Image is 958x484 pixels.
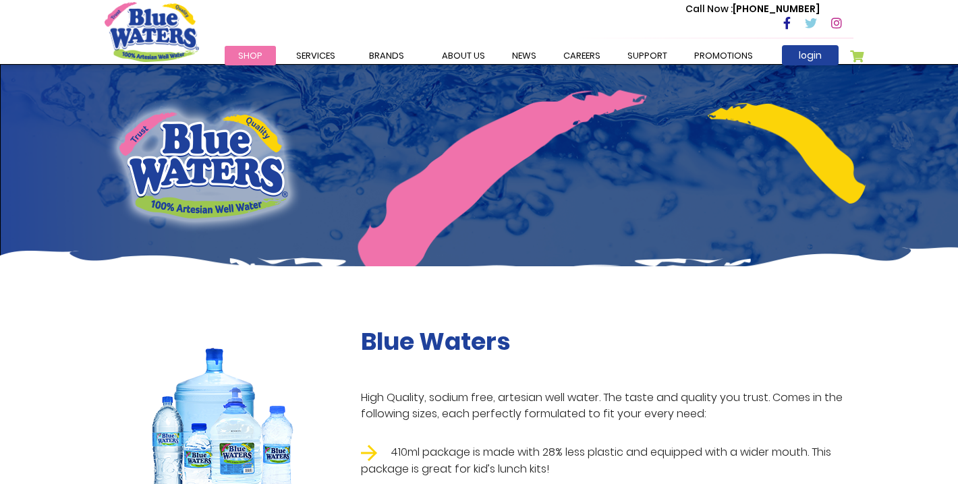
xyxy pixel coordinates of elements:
[369,49,404,62] span: Brands
[499,46,550,65] a: News
[685,2,820,16] p: [PHONE_NUMBER]
[238,49,262,62] span: Shop
[361,390,853,422] p: High Quality, sodium free, artesian well water. The taste and quality you trust. Comes in the fol...
[614,46,681,65] a: support
[361,327,853,356] h2: Blue Waters
[685,2,733,16] span: Call Now :
[105,2,199,61] a: store logo
[296,49,335,62] span: Services
[782,45,839,65] a: login
[428,46,499,65] a: about us
[681,46,766,65] a: Promotions
[550,46,614,65] a: careers
[361,444,853,477] li: 410ml package is made with 28% less plastic and equipped with a wider mouth. This package is grea...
